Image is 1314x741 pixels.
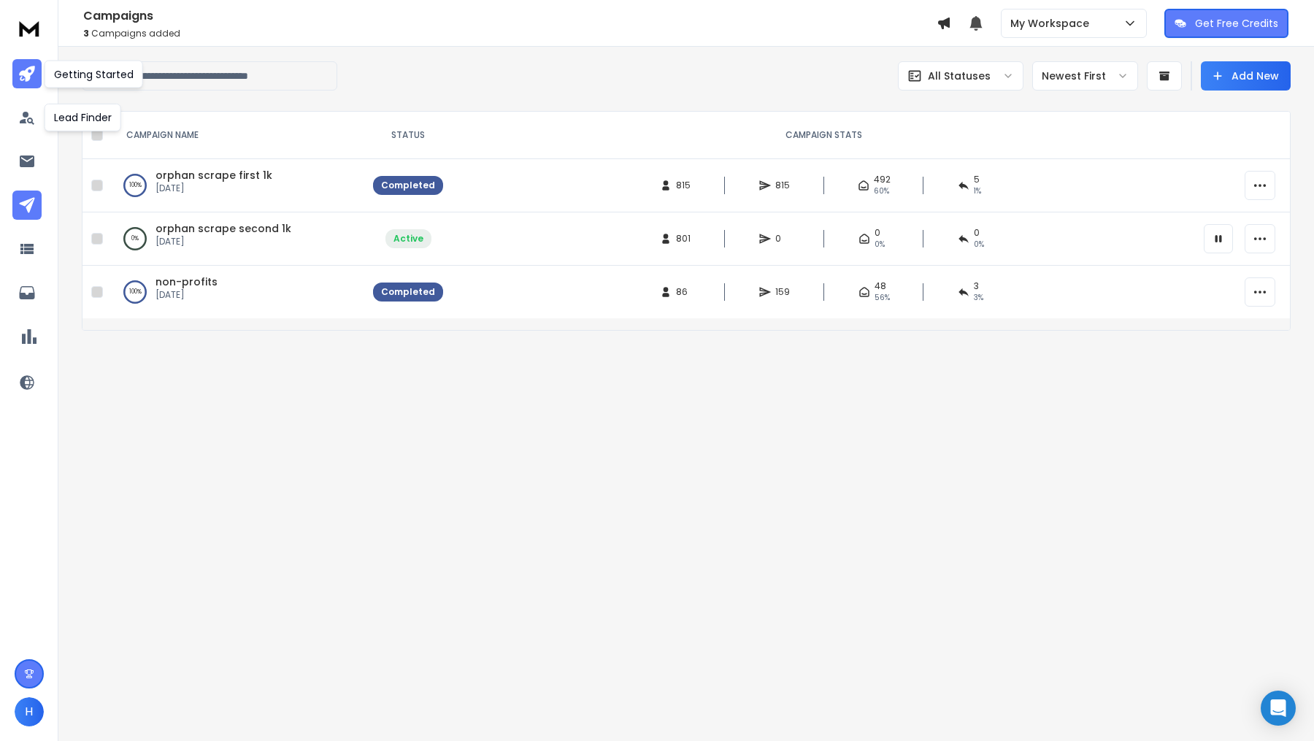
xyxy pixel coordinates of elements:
p: Campaigns added [83,28,937,39]
div: Lead Finder [45,104,121,131]
p: 100 % [129,178,142,193]
button: Add New [1201,61,1291,91]
p: [DATE] [155,183,272,194]
th: STATUS [364,112,452,159]
span: 159 [775,286,790,298]
h1: Campaigns [83,7,937,25]
span: 60 % [874,185,889,197]
th: CAMPAIGN NAME [109,112,364,159]
span: 3 [974,280,979,292]
span: 0% [875,239,885,250]
button: Get Free Credits [1164,9,1288,38]
p: All Statuses [928,69,991,83]
div: Completed [381,180,435,191]
span: 86 [676,286,691,298]
span: 492 [874,174,891,185]
p: 100 % [129,285,142,299]
span: 5 [974,174,980,185]
a: non-profits [155,274,218,289]
th: CAMPAIGN STATS [452,112,1195,159]
span: 0% [974,239,984,250]
button: H [15,697,44,726]
div: Active [393,233,423,245]
span: 56 % [875,292,890,304]
div: Open Intercom Messenger [1261,691,1296,726]
button: Newest First [1032,61,1138,91]
div: Completed [381,286,435,298]
a: orphan scrape second 1k [155,221,291,236]
td: 100%non-profits[DATE] [109,266,364,319]
p: [DATE] [155,236,291,247]
a: orphan scrape first 1k [155,168,272,183]
span: 48 [875,280,886,292]
span: 815 [775,180,790,191]
span: 1 % [974,185,981,197]
span: 0 [875,227,880,239]
p: Get Free Credits [1195,16,1278,31]
span: 0 [974,227,980,239]
div: Getting Started [45,61,143,88]
p: 0 % [131,231,139,246]
span: 3 % [974,292,983,304]
td: 0%orphan scrape second 1k[DATE] [109,212,364,266]
span: 3 [83,27,89,39]
p: My Workspace [1010,16,1095,31]
p: [DATE] [155,289,218,301]
span: 0 [775,233,790,245]
img: logo [15,15,44,42]
td: 100%orphan scrape first 1k[DATE] [109,159,364,212]
span: 801 [676,233,691,245]
span: 815 [676,180,691,191]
